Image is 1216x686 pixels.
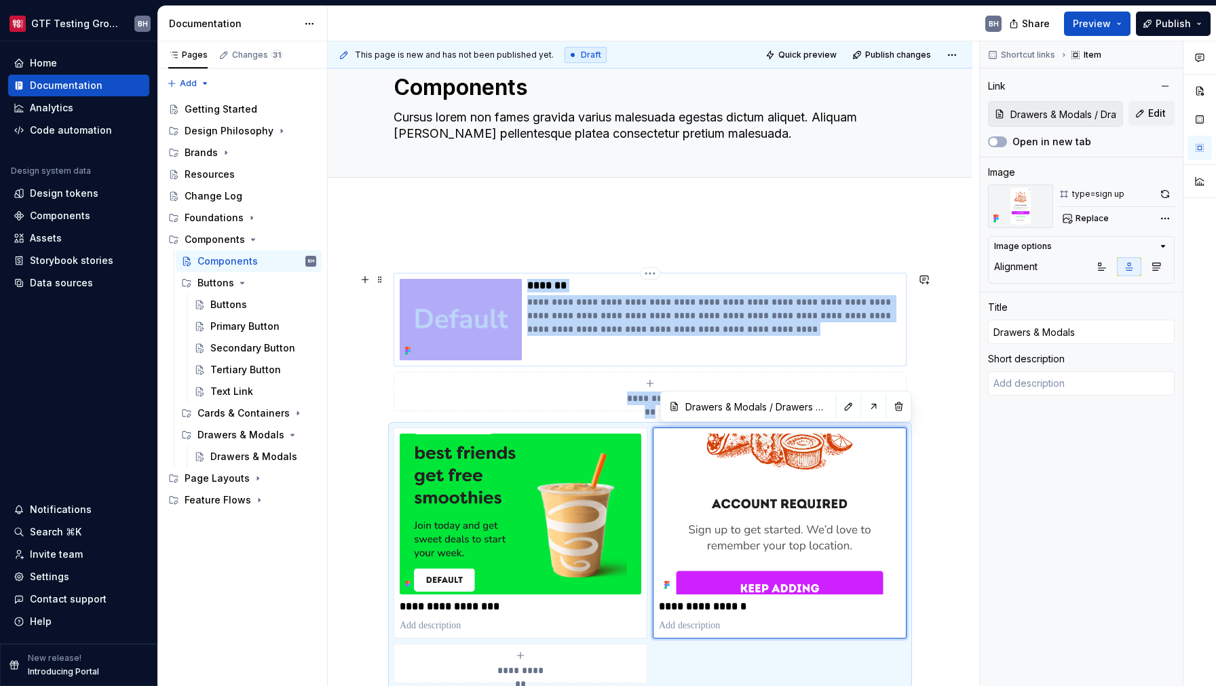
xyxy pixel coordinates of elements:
div: Invite team [30,548,83,561]
span: Replace [1076,213,1109,224]
a: Documentation [8,75,149,96]
a: Getting Started [163,98,322,120]
div: Storybook stories [30,254,113,267]
div: Pages [168,50,208,60]
a: Home [8,52,149,74]
span: 31 [271,50,283,60]
a: ComponentsBH [176,250,322,272]
button: Image options [994,241,1168,252]
div: Secondary Button [210,341,295,355]
div: Drawers & Modals [176,424,322,446]
div: GTF Testing Grounds [31,17,118,31]
div: Getting Started [185,102,257,116]
div: Primary Button [210,320,280,333]
a: Components [8,205,149,227]
span: Shortcut links [1001,50,1055,60]
div: Text Link [210,385,253,398]
div: Help [30,615,52,628]
div: Drawers & Modals [210,450,297,463]
span: Share [1022,17,1050,31]
div: Components [163,229,322,250]
div: type=sign up [1072,189,1124,199]
p: New release! [28,653,81,664]
button: Help [8,611,149,632]
input: Add title [988,320,1175,344]
button: Edit [1128,101,1175,126]
span: Draft [581,50,601,60]
div: Image [988,166,1015,179]
div: Brands [163,142,322,164]
div: Page Layouts [185,472,250,485]
div: Foundations [185,211,244,225]
div: Design tokens [30,187,98,200]
div: Search ⌘K [30,525,81,539]
div: Page tree [163,98,322,511]
div: Notifications [30,503,92,516]
div: Buttons [210,298,247,311]
div: Page Layouts [163,468,322,489]
a: Storybook stories [8,250,149,271]
a: Text Link [189,381,322,402]
a: Resources [163,164,322,185]
div: Code automation [30,123,112,137]
div: Drawers & Modals [197,428,284,442]
div: Short description [988,352,1065,366]
span: Edit [1148,107,1166,120]
div: Feature Flows [163,489,322,511]
div: Assets [30,231,62,245]
div: Analytics [30,101,73,115]
div: Foundations [163,207,322,229]
div: Title [988,301,1008,314]
button: Contact support [8,588,149,610]
span: Add [180,78,197,89]
div: Design Philosophy [185,124,273,138]
span: Publish changes [865,50,931,60]
button: Quick preview [761,45,843,64]
img: 8a6b6f66-67fb-44c6-a974-c5549f90cece.png [988,185,1053,228]
textarea: Cursus lorem non fames gravida varius malesuada egestas dictum aliquet. Aliquam [PERSON_NAME] pel... [391,107,904,145]
img: 6661b0cd-0db4-46ed-bfde-2fe03e8f75e3.png [400,279,522,360]
div: Components [30,209,90,223]
img: 8a6b6f66-67fb-44c6-a974-c5549f90cece.png [659,434,900,594]
div: Contact support [30,592,107,606]
img: f4f33d50-0937-4074-a32a-c7cda971eed1.png [9,16,26,32]
button: GTF Testing GroundsBH [3,9,155,38]
a: Assets [8,227,149,249]
p: Introducing Portal [28,666,99,677]
button: Search ⌘K [8,521,149,543]
a: Data sources [8,272,149,294]
button: Publish [1136,12,1211,36]
div: Components [185,233,245,246]
div: Components [197,254,258,268]
div: Cards & Containers [176,402,322,424]
a: Change Log [163,185,322,207]
a: Buttons [189,294,322,316]
a: Drawers & Modals [189,446,322,468]
a: Tertiary Button [189,359,322,381]
div: Home [30,56,57,70]
div: Resources [185,168,235,181]
div: Design Philosophy [163,120,322,142]
button: Notifications [8,499,149,520]
a: Analytics [8,97,149,119]
div: Changes [232,50,283,60]
a: Invite team [8,544,149,565]
div: Design system data [11,166,91,176]
span: Quick preview [778,50,837,60]
button: Replace [1059,209,1115,228]
div: Buttons [176,272,322,294]
div: Link [988,79,1006,93]
div: BH [138,18,148,29]
button: Preview [1064,12,1130,36]
div: Alignment [994,260,1038,273]
img: 011532d6-a7b3-4650-b5aa-72aa577b99ab.png [400,434,641,594]
div: Buttons [197,276,234,290]
button: Share [1002,12,1059,36]
button: Add [163,74,214,93]
textarea: Components [391,71,904,104]
div: Settings [30,570,69,584]
div: Tertiary Button [210,363,281,377]
div: BH [989,18,999,29]
label: Open in new tab [1012,135,1091,149]
button: Shortcut links [984,45,1061,64]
